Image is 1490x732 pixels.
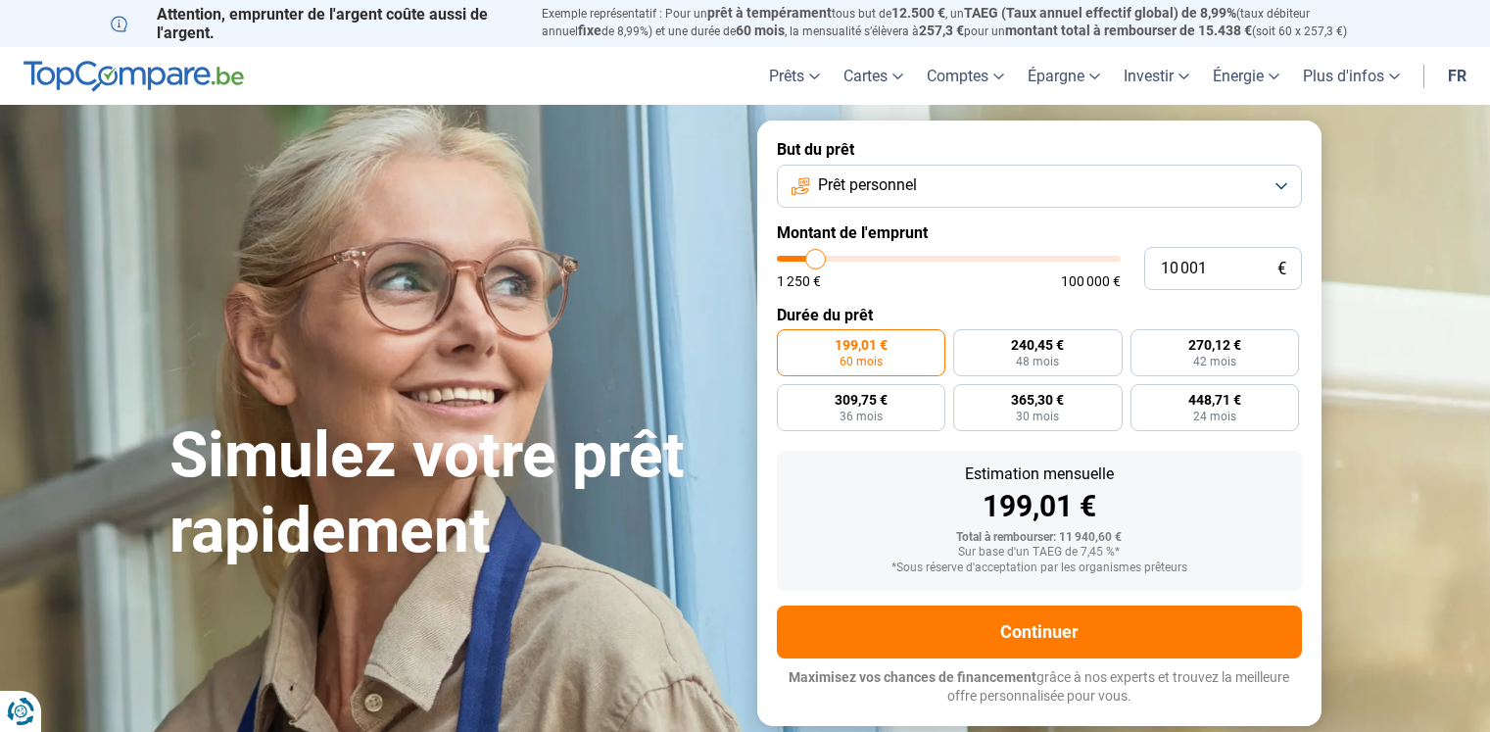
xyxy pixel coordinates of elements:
[915,47,1016,105] a: Comptes
[789,669,1036,685] span: Maximisez vos chances de financement
[1188,393,1241,407] span: 448,71 €
[757,47,832,105] a: Prêts
[840,411,883,422] span: 36 mois
[578,23,601,38] span: fixe
[919,23,964,38] span: 257,3 €
[777,668,1302,707] p: grâce à nos experts et trouvez la meilleure offre personnalisée pour vous.
[111,5,518,42] p: Attention, emprunter de l'argent coûte aussi de l'argent.
[1016,356,1059,367] span: 48 mois
[1436,47,1478,105] a: fr
[793,531,1286,545] div: Total à rembourser: 11 940,60 €
[964,5,1236,21] span: TAEG (Taux annuel effectif global) de 8,99%
[793,546,1286,560] div: Sur base d'un TAEG de 7,45 %*
[1061,274,1121,288] span: 100 000 €
[1277,261,1286,277] span: €
[793,561,1286,575] div: *Sous réserve d'acceptation par les organismes prêteurs
[1011,393,1064,407] span: 365,30 €
[1193,411,1236,422] span: 24 mois
[1201,47,1291,105] a: Énergie
[777,223,1302,242] label: Montant de l'emprunt
[1005,23,1252,38] span: montant total à rembourser de 15.438 €
[1291,47,1412,105] a: Plus d'infos
[707,5,832,21] span: prêt à tempérament
[736,23,785,38] span: 60 mois
[1188,338,1241,352] span: 270,12 €
[793,492,1286,521] div: 199,01 €
[835,338,888,352] span: 199,01 €
[542,5,1380,40] p: Exemple représentatif : Pour un tous but de , un (taux débiteur annuel de 8,99%) et une durée de ...
[835,393,888,407] span: 309,75 €
[169,418,734,569] h1: Simulez votre prêt rapidement
[777,606,1302,659] button: Continuer
[1011,338,1064,352] span: 240,45 €
[1016,47,1112,105] a: Épargne
[1112,47,1201,105] a: Investir
[777,306,1302,324] label: Durée du prêt
[891,5,945,21] span: 12.500 €
[832,47,915,105] a: Cartes
[1193,356,1236,367] span: 42 mois
[777,165,1302,208] button: Prêt personnel
[1016,411,1059,422] span: 30 mois
[818,174,917,196] span: Prêt personnel
[793,466,1286,482] div: Estimation mensuelle
[777,274,821,288] span: 1 250 €
[24,61,244,92] img: TopCompare
[840,356,883,367] span: 60 mois
[777,140,1302,159] label: But du prêt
